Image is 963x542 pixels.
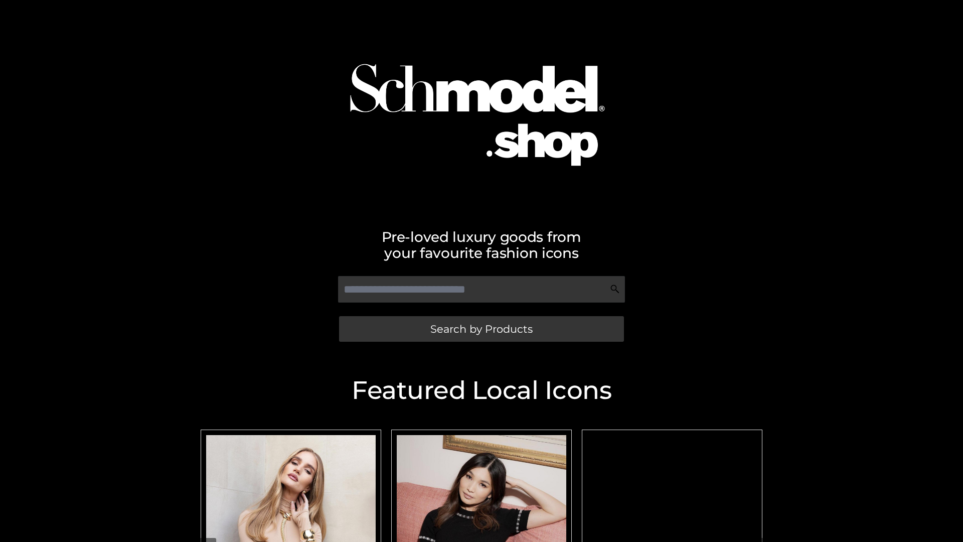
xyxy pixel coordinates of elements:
[610,284,620,294] img: Search Icon
[339,316,624,342] a: Search by Products
[430,324,533,334] span: Search by Products
[196,229,767,261] h2: Pre-loved luxury goods from your favourite fashion icons
[196,378,767,403] h2: Featured Local Icons​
